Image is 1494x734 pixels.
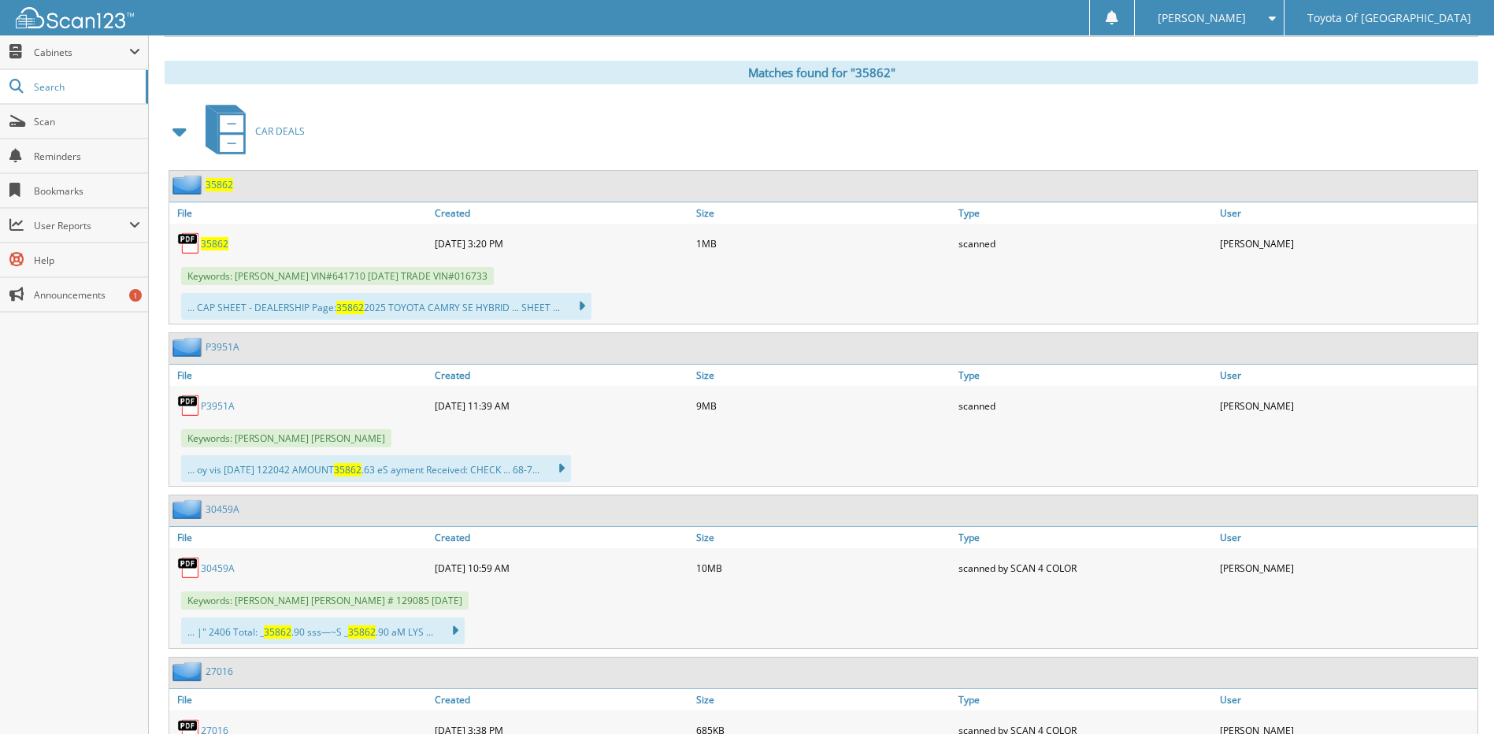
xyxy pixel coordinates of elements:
div: [DATE] 3:20 PM [431,228,692,259]
a: Created [431,202,692,224]
div: [DATE] 10:59 AM [431,552,692,584]
a: Type [955,527,1216,548]
img: PDF.png [177,556,201,580]
a: Created [431,689,692,710]
div: ... |" 2406 Total: _ .90 sss—~S _ .90 aM LYS ... [181,617,465,644]
span: Bookmarks [34,184,140,198]
div: scanned by SCAN 4 COLOR [955,552,1216,584]
a: P3951A [201,399,235,413]
img: folder2.png [172,175,206,195]
div: 9MB [692,390,954,421]
span: Reminders [34,150,140,163]
a: User [1216,527,1477,548]
span: Cabinets [34,46,129,59]
div: [PERSON_NAME] [1216,228,1477,259]
a: CAR DEALS [196,100,305,162]
span: [PERSON_NAME] [1158,13,1246,23]
a: Created [431,527,692,548]
a: Type [955,202,1216,224]
img: scan123-logo-white.svg [16,7,134,28]
div: [PERSON_NAME] [1216,552,1477,584]
div: 1MB [692,228,954,259]
span: Search [34,80,138,94]
a: P3951A [206,340,239,354]
img: PDF.png [177,394,201,417]
a: File [169,202,431,224]
a: File [169,365,431,386]
span: 35862 [336,301,364,314]
span: Toyota Of [GEOGRAPHIC_DATA] [1307,13,1471,23]
a: User [1216,689,1477,710]
span: Keywords: [PERSON_NAME] VIN#641710 [DATE] TRADE VIN#016733 [181,267,494,285]
a: User [1216,202,1477,224]
a: Size [692,202,954,224]
img: folder2.png [172,499,206,519]
a: Type [955,365,1216,386]
span: 35862 [334,463,361,476]
span: Announcements [34,288,140,302]
div: scanned [955,390,1216,421]
a: Size [692,689,954,710]
span: User Reports [34,219,129,232]
img: PDF.png [177,232,201,255]
span: CAR DEALS [255,124,305,138]
a: Size [692,527,954,548]
a: 30459A [206,502,239,516]
div: [PERSON_NAME] [1216,390,1477,421]
span: Scan [34,115,140,128]
iframe: Chat Widget [1415,658,1494,734]
a: Type [955,689,1216,710]
img: folder2.png [172,337,206,357]
span: Keywords: [PERSON_NAME] [PERSON_NAME] # 129085 [DATE] [181,591,469,610]
div: Matches found for "35862" [165,61,1478,84]
div: 1 [129,289,142,302]
a: 35862 [206,178,233,191]
a: Size [692,365,954,386]
a: 27016 [206,665,233,678]
div: ... oy vis [DATE] 122042 AMOUNT .63 eS ayment Received: CHECK ... 68-7... [181,455,571,482]
a: User [1216,365,1477,386]
span: 35862 [348,625,376,639]
div: [DATE] 11:39 AM [431,390,692,421]
a: 30459A [201,562,235,575]
img: folder2.png [172,662,206,681]
a: File [169,689,431,710]
a: Created [431,365,692,386]
span: Help [34,254,140,267]
a: File [169,527,431,548]
div: ... CAP SHEET - DEALERSHIP Page: 2025 TOYOTA CAMRY SE HYBRID ... SHEET ... [181,293,591,320]
div: 10MB [692,552,954,584]
span: Keywords: [PERSON_NAME] [PERSON_NAME] [181,429,391,447]
span: 35862 [264,625,291,639]
div: scanned [955,228,1216,259]
a: 35862 [201,237,228,250]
